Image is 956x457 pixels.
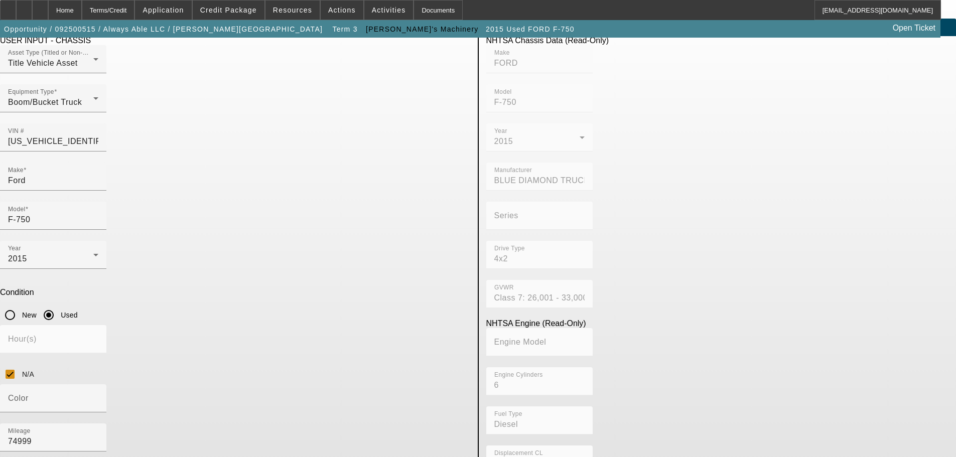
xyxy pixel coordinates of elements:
[329,20,361,38] button: Term 3
[494,284,514,291] mat-label: GVWR
[135,1,191,20] button: Application
[494,89,512,95] mat-label: Model
[8,59,78,67] span: Title Vehicle Asset
[8,428,31,434] mat-label: Mileage
[332,25,357,33] span: Term 3
[8,128,24,134] mat-label: VIN #
[8,254,27,263] span: 2015
[366,25,479,33] span: [PERSON_NAME]'s Machinery
[193,1,264,20] button: Credit Package
[372,6,406,14] span: Activities
[273,6,312,14] span: Resources
[20,369,34,379] label: N/A
[364,1,414,20] button: Activities
[8,98,82,106] span: Boom/Bucket Truck
[8,394,29,402] mat-label: Color
[59,310,78,320] label: Used
[8,167,24,174] mat-label: Make
[486,25,575,33] span: 2015 Used FORD F-750
[494,372,543,378] mat-label: Engine Cylinders
[8,206,26,213] mat-label: Model
[8,335,37,343] mat-label: Hour(s)
[483,20,577,38] button: 2015 Used FORD F-750
[321,1,363,20] button: Actions
[494,50,510,56] mat-label: Make
[265,1,320,20] button: Resources
[200,6,257,14] span: Credit Package
[8,89,54,95] mat-label: Equipment Type
[328,6,356,14] span: Actions
[20,310,37,320] label: New
[494,211,518,220] mat-label: Series
[363,20,481,38] button: [PERSON_NAME]'s Machinery
[494,411,522,417] mat-label: Fuel Type
[143,6,184,14] span: Application
[8,50,100,56] mat-label: Asset Type (Titled or Non-Titled)
[494,450,543,456] mat-label: Displacement CL
[4,25,323,33] span: Opportunity / 092500515 / Always Able LLC / [PERSON_NAME][GEOGRAPHIC_DATA]
[8,245,21,252] mat-label: Year
[889,20,939,37] a: Open Ticket
[494,128,507,134] mat-label: Year
[494,338,547,346] mat-label: Engine Model
[494,167,532,174] mat-label: Manufacturer
[494,245,525,252] mat-label: Drive Type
